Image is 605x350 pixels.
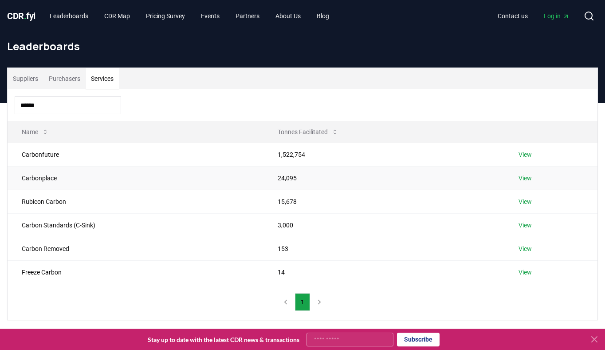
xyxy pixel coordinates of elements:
button: Suppliers [8,68,43,89]
a: Contact us [491,8,535,24]
td: 1,522,754 [263,143,504,166]
span: . [24,11,27,21]
td: Carbon Standards (C-Sink) [8,213,263,237]
a: Pricing Survey [139,8,192,24]
a: Partners [228,8,267,24]
td: Carbonplace [8,166,263,190]
a: Log in [537,8,577,24]
td: 15,678 [263,190,504,213]
a: View [519,150,532,159]
td: 153 [263,237,504,260]
span: CDR fyi [7,11,35,21]
h1: Leaderboards [7,39,598,53]
td: Carbonfuture [8,143,263,166]
a: View [519,268,532,277]
a: Events [194,8,227,24]
span: Log in [544,12,570,20]
button: Tonnes Facilitated [271,123,346,141]
td: Rubicon Carbon [8,190,263,213]
td: 14 [263,260,504,284]
a: Blog [310,8,336,24]
td: 3,000 [263,213,504,237]
td: Carbon Removed [8,237,263,260]
nav: Main [43,8,336,24]
a: CDR Map [97,8,137,24]
button: 1 [295,293,310,311]
a: Leaderboards [43,8,95,24]
nav: Main [491,8,577,24]
a: View [519,197,532,206]
button: Purchasers [43,68,86,89]
td: 24,095 [263,166,504,190]
a: View [519,221,532,230]
a: CDR.fyi [7,10,35,22]
a: View [519,174,532,183]
td: Freeze Carbon [8,260,263,284]
a: View [519,244,532,253]
button: Services [86,68,119,89]
a: About Us [268,8,308,24]
button: Name [15,123,56,141]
